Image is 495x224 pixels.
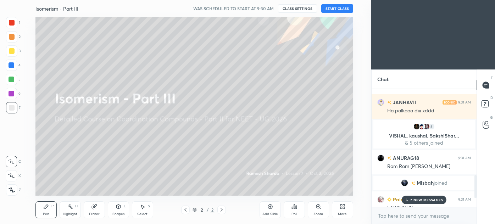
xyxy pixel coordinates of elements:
div: Ha palkaaa diii xddd [387,107,471,114]
div: 4 [6,60,21,71]
div: grid [372,89,477,207]
img: 4c2a34996ed4450c87edf5fc551de270.jpg [377,196,384,203]
p: G [490,115,493,120]
img: 2a13d7a7d6ed47a49f5f1c7b987cc39b.None [401,179,408,186]
div: / [207,208,209,212]
div: Highlight [63,212,77,216]
img: no-rating-badge.077c3623.svg [411,181,415,185]
div: 2 [210,207,215,213]
h6: Palak [391,196,406,203]
div: 9:31 AM [458,156,471,160]
div: LAKSHUUU [387,205,471,212]
h4: Isomerism - Part III [35,5,78,12]
img: e5e1ee50e8c7458db434e6531011f9ff.jpg [377,155,384,162]
button: START CLASS [321,4,353,13]
div: 6 [6,88,21,99]
img: 35728087_ADEC3973-EA3E-44F5-89C7-AAEF10623A0A.png [418,123,425,130]
div: Eraser [89,212,100,216]
img: no-rating-badge.077c3623.svg [387,101,391,105]
div: 1 [6,17,20,28]
div: 5 [428,123,435,130]
p: D [490,95,493,100]
button: CLASS SETTINGS [278,4,317,13]
img: 00f353ede5064b6a88b31a8132fc9ac7.jpg [377,99,384,106]
div: More [338,212,347,216]
div: S [148,205,150,208]
div: 7 [6,102,21,113]
h5: WAS SCHEDULED TO START AT 9:30 AM [193,5,274,12]
img: 41fc0be380894746a67ab61eb27fa88a.jpg [423,123,430,130]
div: 2 [6,31,21,43]
div: Select [137,212,148,216]
span: joined [434,180,447,186]
div: 9:31 AM [458,100,471,105]
img: Learner_Badge_beginner_1_8b307cf2a0.svg [387,197,391,202]
p: VISHAL, kaushal, SakshiShar... [378,133,471,139]
div: X [6,170,21,181]
img: iconic-light.a09c19a4.png [443,100,457,105]
div: Pen [43,212,49,216]
div: P [51,205,54,208]
div: Poll [291,212,297,216]
img: no-rating-badge.077c3623.svg [387,156,391,160]
span: Misbah [417,180,434,186]
p: 7 NEW MESSAGES [410,198,443,202]
div: H [75,205,78,208]
div: L [124,205,126,208]
div: 9:31 AM [458,197,471,202]
div: Add Slide [262,212,278,216]
h6: JANHAVII [391,99,416,106]
div: Rom Rom [PERSON_NAME] [387,163,471,170]
img: 2a72f932a35240219ff3f0f119016eea.jpg [413,123,420,130]
p: & 5 others joined [378,140,471,146]
div: 5 [6,74,21,85]
div: C [6,156,21,167]
div: Z [6,184,21,196]
p: T [491,75,493,80]
p: Chat [372,70,394,89]
div: Shapes [112,212,124,216]
h6: ANURAG18 [391,154,419,162]
div: Zoom [313,212,323,216]
div: 2 [198,208,205,212]
div: 3 [6,45,21,57]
